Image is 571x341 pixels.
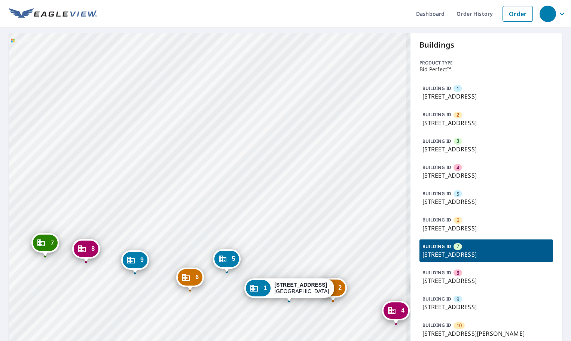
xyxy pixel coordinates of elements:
[91,246,95,251] span: 8
[457,190,459,197] span: 5
[457,138,459,145] span: 3
[51,240,54,246] span: 7
[457,111,459,118] span: 2
[422,111,451,118] p: BUILDING ID
[457,322,462,329] span: 10
[422,118,550,127] p: [STREET_ADDRESS]
[422,92,550,101] p: [STREET_ADDRESS]
[457,296,459,303] span: 9
[422,164,451,170] p: BUILDING ID
[422,250,550,259] p: [STREET_ADDRESS]
[457,217,459,224] span: 6
[457,164,459,171] span: 4
[419,60,553,66] p: Product type
[419,39,553,51] p: Buildings
[72,239,100,262] div: Dropped pin, building 8, Commercial property, 12121 Sugar Mill Rd Longmont, CO 80501
[422,138,451,144] p: BUILDING ID
[422,322,451,328] p: BUILDING ID
[422,243,451,250] p: BUILDING ID
[422,85,451,91] p: BUILDING ID
[263,285,267,291] span: 1
[422,269,451,276] p: BUILDING ID
[422,197,550,206] p: [STREET_ADDRESS]
[457,243,459,250] span: 7
[121,250,149,274] div: Dropped pin, building 9, Commercial property, 12121 Sugar Mill Rd Longmont, CO 80501
[274,282,327,288] strong: [STREET_ADDRESS]
[274,282,329,295] div: [GEOGRAPHIC_DATA]
[213,249,241,272] div: Dropped pin, building 5, Commercial property, 12189 Sugar Mill Rd Longmont, CO 80501
[140,257,144,263] span: 9
[31,233,59,256] div: Dropped pin, building 7, Commercial property, 12121 Sugar Mill Rd Longmont, CO 80501
[457,85,459,92] span: 1
[422,171,550,180] p: [STREET_ADDRESS]
[9,8,97,19] img: EV Logo
[503,6,533,22] a: Order
[401,308,404,313] span: 4
[382,301,410,324] div: Dropped pin, building 4, Commercial property, 12291 Sugar Mill Rd Longmont, CO 80501
[457,269,459,277] span: 8
[422,302,550,311] p: [STREET_ADDRESS]
[176,268,204,291] div: Dropped pin, building 6, Commercial property, 12121 Sugar Mill Rd Longmont, CO 80501
[422,224,550,233] p: [STREET_ADDRESS]
[244,278,334,302] div: Dropped pin, building 1, Commercial property, 12223 Sugar Mill Rd Longmont, CO 80501
[422,276,550,285] p: [STREET_ADDRESS]
[195,274,199,280] span: 6
[422,296,451,302] p: BUILDING ID
[422,217,451,223] p: BUILDING ID
[232,256,235,262] span: 5
[419,66,553,72] p: Bid Perfect™
[338,285,342,290] span: 2
[422,190,451,197] p: BUILDING ID
[422,329,550,338] p: [STREET_ADDRESS][PERSON_NAME]
[422,145,550,154] p: [STREET_ADDRESS]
